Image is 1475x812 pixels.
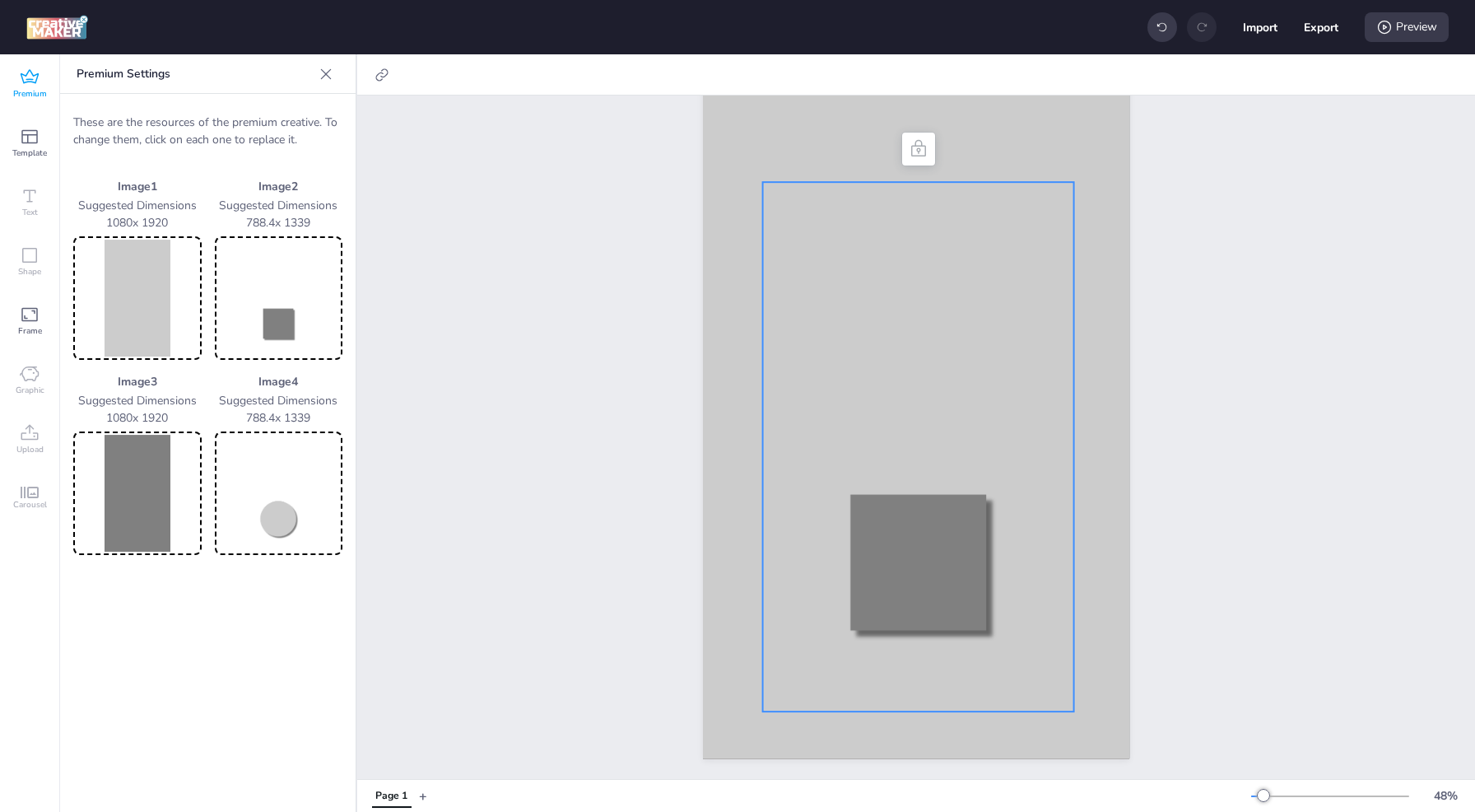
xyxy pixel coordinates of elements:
p: Image 3 [73,373,202,390]
span: Upload [16,443,44,456]
div: Tabs [364,782,419,810]
button: + [419,782,427,810]
img: Preview [218,435,340,552]
button: Import [1243,10,1277,44]
img: Preview [77,240,198,357]
img: logo Creative Maker [26,15,88,40]
p: Image 1 [73,178,202,195]
span: Text [22,206,38,219]
p: 788.4 x 1339 [215,214,343,231]
p: Suggested Dimensions [73,197,202,214]
img: Preview [77,435,198,552]
img: Preview [218,240,340,357]
span: Frame [18,324,42,338]
p: 1080 x 1920 [73,409,202,427]
div: 48 % [1426,787,1465,805]
p: These are the resources of the premium creative. To change them, click on each one to replace it. [73,114,342,148]
p: 788.4 x 1339 [215,409,343,427]
p: Suggested Dimensions [215,197,343,214]
p: Image 4 [215,373,343,390]
span: Shape [18,265,41,278]
span: Premium [13,87,47,100]
div: Page 1 [375,789,407,804]
p: Premium Settings [77,54,313,94]
button: Export [1304,10,1338,44]
span: Carousel [13,498,47,511]
p: Suggested Dimensions [215,392,343,409]
div: Preview [1365,12,1449,42]
p: Image 2 [215,178,343,195]
span: Graphic [16,384,44,397]
p: 1080 x 1920 [73,214,202,231]
p: Suggested Dimensions [73,392,202,409]
span: Template [12,147,47,160]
